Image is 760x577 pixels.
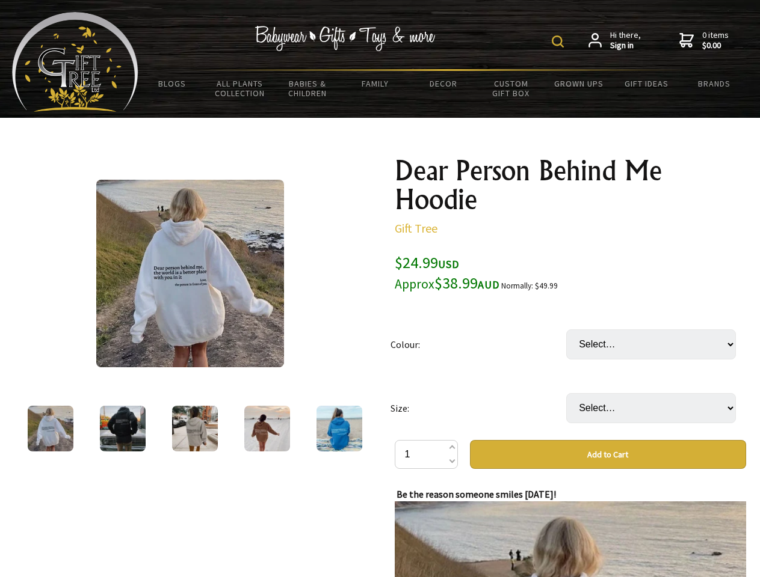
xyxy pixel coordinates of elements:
img: Babyware - Gifts - Toys and more... [12,12,138,112]
a: Gift Ideas [613,71,681,96]
img: product search [552,35,564,47]
img: Dear Person Behind Me Hoodie [317,406,362,451]
h1: Dear Person Behind Me Hoodie [395,156,746,214]
a: 0 items$0.00 [679,30,729,51]
img: Dear Person Behind Me Hoodie [244,406,290,451]
td: Colour: [391,313,566,376]
img: Dear Person Behind Me Hoodie [172,406,218,451]
a: Brands [681,71,749,96]
span: USD [438,257,459,271]
a: BLOGS [138,71,206,96]
a: Babies & Children [274,71,342,106]
span: $24.99 $38.99 [395,252,499,293]
img: Dear Person Behind Me Hoodie [100,406,146,451]
strong: $0.00 [702,40,729,51]
strong: Sign in [610,40,641,51]
small: Approx [395,276,434,292]
a: Family [342,71,410,96]
button: Add to Cart [470,440,746,469]
span: AUD [478,278,499,292]
span: 0 items [702,29,729,51]
a: All Plants Collection [206,71,274,106]
td: Size: [391,376,566,440]
img: Dear Person Behind Me Hoodie [28,406,73,451]
a: Decor [409,71,477,96]
img: Dear Person Behind Me Hoodie [96,180,284,367]
span: Hi there, [610,30,641,51]
a: Hi there,Sign in [589,30,641,51]
img: Babywear - Gifts - Toys & more [255,26,436,51]
a: Grown Ups [545,71,613,96]
small: Normally: $49.99 [501,281,558,291]
a: Gift Tree [395,221,437,236]
a: Custom Gift Box [477,71,545,106]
